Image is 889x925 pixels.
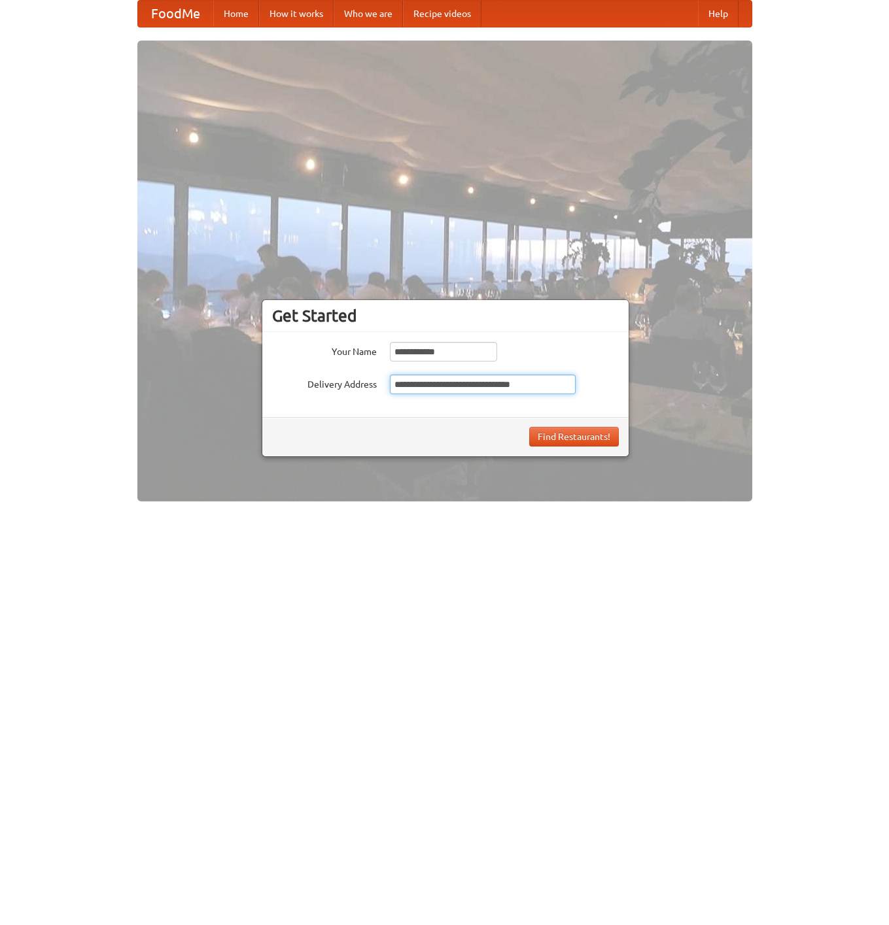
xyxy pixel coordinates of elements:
a: Who we are [334,1,403,27]
a: How it works [259,1,334,27]
h3: Get Started [272,306,619,326]
label: Delivery Address [272,375,377,391]
label: Your Name [272,342,377,358]
a: Help [698,1,739,27]
a: Recipe videos [403,1,481,27]
a: Home [213,1,259,27]
a: FoodMe [138,1,213,27]
button: Find Restaurants! [529,427,619,446]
